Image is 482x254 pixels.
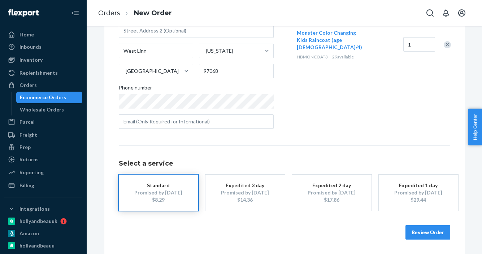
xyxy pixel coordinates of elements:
input: Street Address 2 (Optional) [119,23,274,38]
div: hollyandbeauu [19,242,55,249]
span: — [371,41,375,48]
a: New Order [134,9,172,17]
div: Integrations [19,205,50,213]
div: Promised by [DATE] [216,189,274,196]
div: Amazon [19,230,39,237]
button: Monster Color Changing Kids Raincoat (age [DEMOGRAPHIC_DATA]/4) [297,29,362,51]
div: Replenishments [19,69,58,76]
a: Billing [4,180,82,191]
div: Inventory [19,56,43,63]
a: hollyandbeauuk [4,215,82,227]
div: $14.36 [216,196,274,203]
a: hollyandbeauu [4,240,82,251]
span: 29 available [332,54,354,60]
a: Orders [4,79,82,91]
button: Expedited 3 dayPromised by [DATE]$14.36 [205,175,285,211]
div: Home [19,31,34,38]
a: Inbounds [4,41,82,53]
a: Prep [4,141,82,153]
div: [GEOGRAPHIC_DATA] [126,67,179,75]
div: Expedited 2 day [303,182,361,189]
div: Billing [19,182,34,189]
a: Wholesale Orders [16,104,83,115]
button: Open notifications [439,6,453,20]
input: Quantity [403,37,435,52]
a: Reporting [4,167,82,178]
div: Orders [19,82,37,89]
div: Promised by [DATE] [303,189,361,196]
div: [US_STATE] [206,47,233,54]
ol: breadcrumbs [92,3,178,24]
span: Monster Color Changing Kids Raincoat (age [DEMOGRAPHIC_DATA]/4) [297,30,362,50]
a: Ecommerce Orders [16,92,83,103]
button: Help Center [468,109,482,145]
a: Parcel [4,116,82,128]
a: Returns [4,154,82,165]
div: $17.86 [303,196,361,203]
div: $29.44 [390,196,447,203]
div: Expedited 3 day [216,182,274,189]
input: [US_STATE] [205,47,206,54]
input: City [119,44,194,58]
input: [GEOGRAPHIC_DATA] [125,67,126,75]
button: Open account menu [455,6,469,20]
img: Flexport logo [8,9,39,17]
button: Open Search Box [423,6,437,20]
a: Orders [98,9,120,17]
button: StandardPromised by [DATE]$8.29 [119,175,198,211]
a: Freight [4,129,82,141]
div: hollyandbeauuk [19,218,57,225]
div: $8.29 [130,196,187,203]
button: Expedited 1 dayPromised by [DATE]$29.44 [379,175,458,211]
a: Home [4,29,82,40]
span: HBMONCOAT3 [297,54,328,60]
div: Promised by [DATE] [130,189,187,196]
div: Reporting [19,169,44,176]
div: Promised by [DATE] [390,189,447,196]
div: Prep [19,144,31,151]
a: Inventory [4,54,82,66]
input: Email (Only Required for International) [119,114,274,129]
h1: Select a service [119,160,450,167]
button: Expedited 2 dayPromised by [DATE]$17.86 [292,175,372,211]
button: Integrations [4,203,82,215]
div: Returns [19,156,39,163]
input: ZIP Code [199,64,274,78]
div: Wholesale Orders [20,106,64,113]
div: Parcel [19,118,35,126]
span: Phone number [119,84,152,94]
div: Freight [19,131,37,139]
div: Expedited 1 day [390,182,447,189]
div: Remove Item [444,41,451,48]
a: Replenishments [4,67,82,79]
button: Close Navigation [68,6,82,20]
div: Ecommerce Orders [20,94,66,101]
div: Standard [130,182,187,189]
div: Inbounds [19,43,42,51]
button: Review Order [405,225,450,240]
a: Amazon [4,228,82,239]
